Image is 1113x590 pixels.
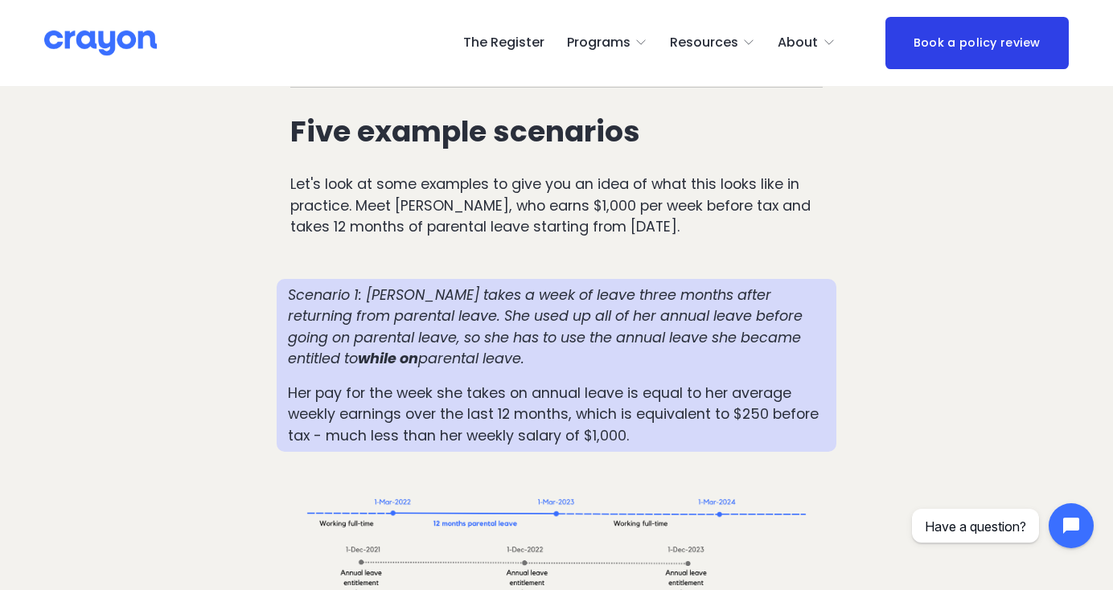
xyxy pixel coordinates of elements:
p: Her pay for the week she takes on annual leave is equal to her average weekly earnings over the l... [288,383,825,446]
span: Programs [567,31,630,55]
span: Resources [670,31,738,55]
em: while on [358,348,418,368]
a: folder dropdown [778,30,836,55]
a: folder dropdown [670,30,756,55]
span: About [778,31,818,55]
em: parental leave. [418,348,524,368]
em: Scenario 1: [PERSON_NAME] takes a week of leave three months after returning from parental leave.... [288,285,807,368]
strong: Five example scenarios [290,111,640,152]
a: Book a policy review [885,17,1069,69]
a: The Register [463,30,544,55]
p: Let's look at some examples to give you an idea of what this looks like in practice. Meet [PERSON... [290,174,823,237]
a: folder dropdown [567,30,648,55]
img: Crayon [44,29,157,57]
